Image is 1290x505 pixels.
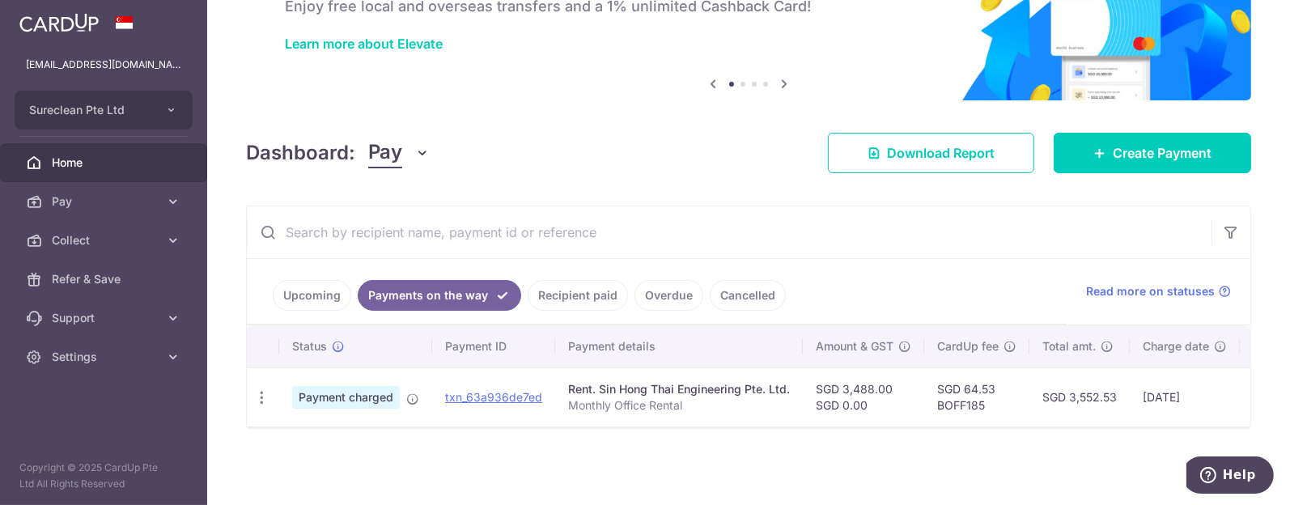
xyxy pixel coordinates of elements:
button: Sureclean Pte Ltd [15,91,193,129]
span: Settings [52,349,159,365]
a: Overdue [634,280,703,311]
a: Recipient paid [528,280,628,311]
td: SGD 3,488.00 SGD 0.00 [803,367,924,426]
a: Cancelled [710,280,786,311]
span: Sureclean Pte Ltd [29,102,149,118]
td: [DATE] [1130,367,1240,426]
span: Download Report [887,143,995,163]
span: Create Payment [1113,143,1211,163]
span: Total amt. [1042,338,1096,354]
span: Payment charged [292,386,400,409]
span: Pay [52,193,159,210]
span: Charge date [1143,338,1209,354]
button: Pay [368,138,431,168]
img: CardUp [19,13,99,32]
span: Refer & Save [52,271,159,287]
a: Learn more about Elevate [285,36,443,52]
span: Support [52,310,159,326]
h4: Dashboard: [246,138,355,168]
iframe: Opens a widget where you can find more information [1186,456,1274,497]
a: Read more on statuses [1086,283,1231,299]
a: Download Report [828,133,1034,173]
span: Pay [368,138,402,168]
input: Search by recipient name, payment id or reference [247,206,1211,258]
span: Collect [52,232,159,248]
a: Payments on the way [358,280,521,311]
div: Rent. Sin Hong Thai Engineering Pte. Ltd. [568,381,790,397]
span: Status [292,338,327,354]
th: Payment ID [432,325,555,367]
p: Monthly Office Rental [568,397,790,414]
td: SGD 3,552.53 [1029,367,1130,426]
span: Amount & GST [816,338,893,354]
span: Read more on statuses [1086,283,1215,299]
a: Upcoming [273,280,351,311]
span: CardUp fee [937,338,999,354]
td: SGD 64.53 BOFF185 [924,367,1029,426]
p: [EMAIL_ADDRESS][DOMAIN_NAME] [26,57,181,73]
span: Home [52,155,159,171]
a: Create Payment [1054,133,1251,173]
a: txn_63a936de7ed [445,390,542,404]
th: Payment details [555,325,803,367]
